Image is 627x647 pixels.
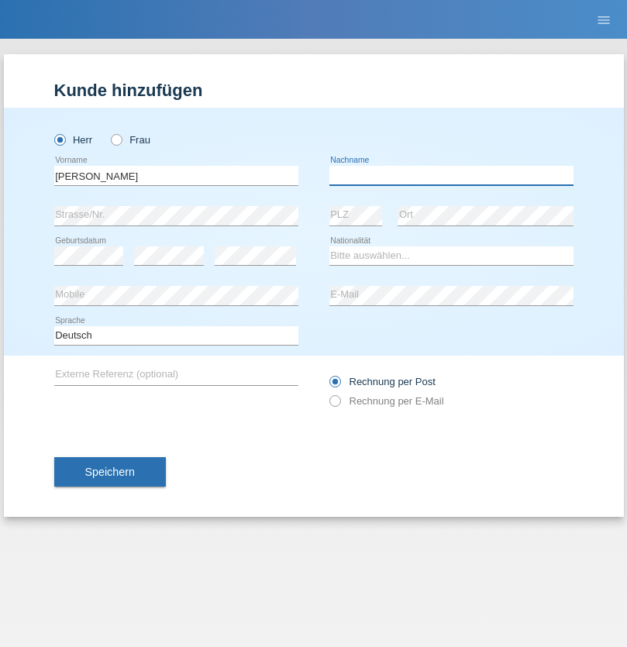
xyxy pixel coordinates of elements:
input: Frau [111,134,121,144]
a: menu [588,15,619,24]
label: Herr [54,134,93,146]
input: Herr [54,134,64,144]
label: Rechnung per Post [329,376,436,387]
input: Rechnung per Post [329,376,339,395]
input: Rechnung per E-Mail [329,395,339,415]
h1: Kunde hinzufügen [54,81,574,100]
i: menu [596,12,611,28]
button: Speichern [54,457,166,487]
label: Frau [111,134,150,146]
span: Speichern [85,466,135,478]
label: Rechnung per E-Mail [329,395,444,407]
